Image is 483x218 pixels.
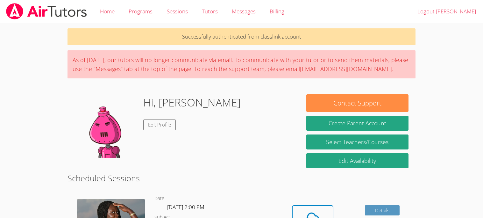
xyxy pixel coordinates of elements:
h1: Hi, [PERSON_NAME] [143,94,241,111]
dt: Date [154,195,164,203]
div: As of [DATE], our tutors will no longer communicate via email. To communicate with your tutor or ... [67,50,415,78]
a: Select Teachers/Courses [306,134,408,149]
span: Messages [232,8,256,15]
span: [DATE] 2:00 PM [167,203,204,211]
a: Edit Profile [143,120,176,130]
p: Successfully authenticated from classlink account [67,28,415,45]
button: Create Parent Account [306,116,408,131]
img: default.png [75,94,138,158]
img: airtutors_banner-c4298cdbf04f3fff15de1276eac7730deb9818008684d7c2e4769d2f7ddbe033.png [5,3,88,19]
a: Edit Availability [306,153,408,168]
button: Contact Support [306,94,408,112]
h2: Scheduled Sessions [67,172,415,184]
a: Details [365,205,400,216]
